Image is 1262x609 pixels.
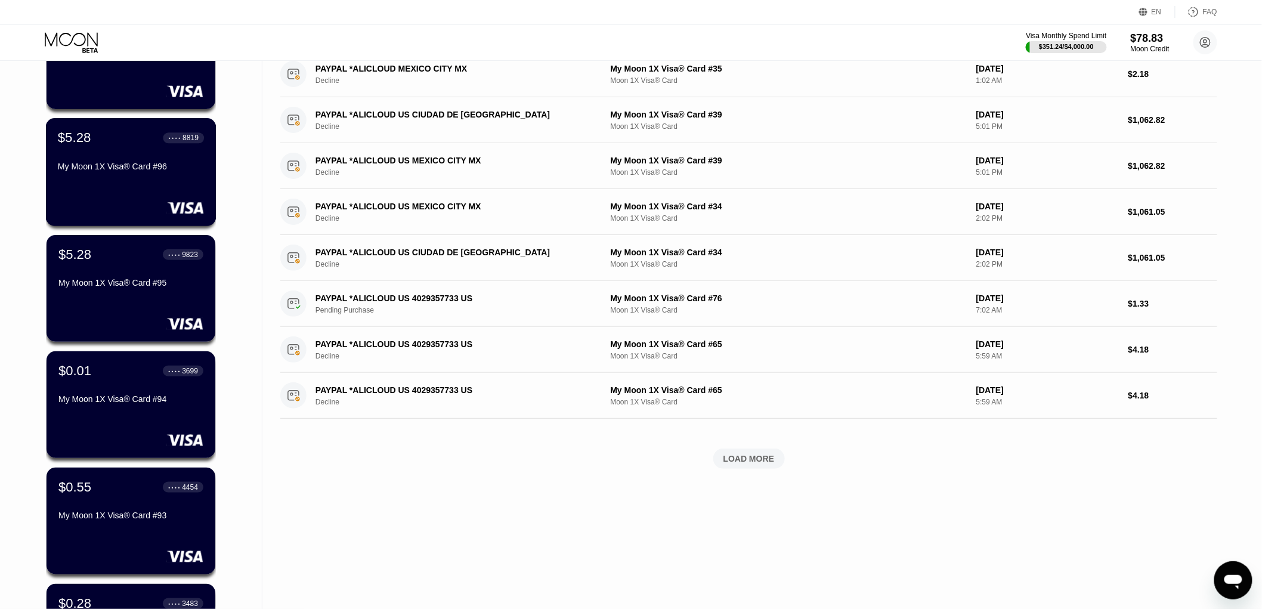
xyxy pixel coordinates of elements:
div: LOAD MORE [280,449,1217,469]
div: $5.28 [58,247,91,262]
div: Moon 1X Visa® Card [611,122,967,131]
div: Visa Monthly Spend Limit$351.24/$4,000.00 [1026,32,1106,53]
div: My Moon 1X Visa® Card #34 [611,202,967,211]
div: My Moon 1X Visa® Card #39 [611,156,967,165]
div: LOAD MORE [723,453,775,464]
div: $5.28● ● ● ●9823My Moon 1X Visa® Card #95 [47,235,215,342]
div: [DATE] [976,248,1119,257]
div: $4.18 [1128,391,1217,400]
div: PAYPAL *ALICLOUD US CIUDAD DE [GEOGRAPHIC_DATA] [315,248,584,257]
div: Moon 1X Visa® Card [611,398,967,406]
div: My Moon 1X Visa® Card #65 [611,385,967,395]
div: PAYPAL *ALICLOUD US 4029357733 US [315,385,584,395]
div: Decline [315,214,604,222]
div: PAYPAL *ALICLOUD US CIUDAD DE [GEOGRAPHIC_DATA] [315,110,584,119]
div: My Moon 1X Visa® Card #65 [611,339,967,349]
div: EN [1152,8,1162,16]
div: PAYPAL *ALICLOUD US CIUDAD DE [GEOGRAPHIC_DATA]DeclineMy Moon 1X Visa® Card #34Moon 1X Visa® Card... [280,235,1217,281]
div: $1.33 [1128,299,1217,308]
div: Decline [315,352,604,360]
div: PAYPAL *ALICLOUD US MEXICO CITY MX [315,156,584,165]
div: 3699 [182,367,198,375]
div: $1,062.82 [1128,115,1217,125]
div: 2:02 PM [976,214,1119,222]
div: PAYPAL *ALICLOUD US 4029357733 US [315,293,584,303]
div: $0.01● ● ● ●3699My Moon 1X Visa® Card #94 [47,351,215,458]
div: PAYPAL *ALICLOUD US 4029357733 USDeclineMy Moon 1X Visa® Card #65Moon 1X Visa® Card[DATE]5:59 AM$... [280,373,1217,419]
div: PAYPAL *ALICLOUD US 4029357733 USDeclineMy Moon 1X Visa® Card #65Moon 1X Visa® Card[DATE]5:59 AM$... [280,327,1217,373]
div: ● ● ● ● [168,369,180,373]
div: 9823 [182,251,198,259]
div: 5:59 AM [976,352,1119,360]
div: $4.18 [1128,345,1217,354]
div: PAYPAL *ALICLOUD US 4029357733 USPending PurchaseMy Moon 1X Visa® Card #76Moon 1X Visa® Card[DATE... [280,281,1217,327]
div: Decline [315,260,604,268]
div: [DATE] [976,64,1119,73]
div: FAQ [1203,8,1217,16]
iframe: Button to launch messaging window [1214,561,1252,599]
div: [DATE] [976,156,1119,165]
div: $1,062.82 [1128,161,1217,171]
div: ● ● ● ● [168,602,180,605]
div: $5.28 [58,130,91,146]
div: $351.24 / $4,000.00 [1039,43,1094,50]
div: $1,061.05 [1128,207,1217,217]
div: My Moon 1X Visa® Card #96 [58,162,204,171]
div: Visa Monthly Spend Limit [1026,32,1106,40]
div: PAYPAL *ALICLOUD US MEXICO CITY MXDeclineMy Moon 1X Visa® Card #34Moon 1X Visa® Card[DATE]2:02 PM... [280,189,1217,235]
div: Decline [315,168,604,177]
div: $2.18 [1128,69,1217,79]
div: 5:59 AM [976,398,1119,406]
div: My Moon 1X Visa® Card #95 [58,278,203,288]
div: 7:02 AM [976,306,1119,314]
div: My Moon 1X Visa® Card #34 [611,248,967,257]
div: Moon 1X Visa® Card [611,214,967,222]
div: $78.83 [1131,32,1170,45]
div: Moon 1X Visa® Card [611,352,967,360]
div: Decline [315,122,604,131]
div: $1,061.05 [1128,253,1217,262]
div: Moon 1X Visa® Card [611,260,967,268]
div: $78.83Moon Credit [1131,32,1170,53]
div: PAYPAL *ALICLOUD MEXICO CITY MXDeclineMy Moon 1X Visa® Card #35Moon 1X Visa® Card[DATE]1:02 AM$2.18 [280,51,1217,97]
div: My Moon 1X Visa® Card #39 [611,110,967,119]
div: My Moon 1X Visa® Card #35 [611,64,967,73]
div: My Moon 1X Visa® Card #76 [611,293,967,303]
div: PAYPAL *ALICLOUD US CIUDAD DE [GEOGRAPHIC_DATA]DeclineMy Moon 1X Visa® Card #39Moon 1X Visa® Card... [280,97,1217,143]
div: ● ● ● ● [168,253,180,256]
div: PAYPAL *ALICLOUD US MEXICO CITY MX [315,202,584,211]
div: ● ● ● ● [168,486,180,489]
div: [DATE] [976,293,1119,303]
div: Moon 1X Visa® Card [611,168,967,177]
div: [DATE] [976,110,1119,119]
div: PAYPAL *ALICLOUD US 4029357733 US [315,339,584,349]
div: ● ● ● ● [169,136,181,140]
div: Pending Purchase [315,306,604,314]
div: PAYPAL *ALICLOUD US MEXICO CITY MXDeclineMy Moon 1X Visa® Card #39Moon 1X Visa® Card[DATE]5:01 PM... [280,143,1217,189]
div: Decline [315,398,604,406]
div: 5:01 PM [976,122,1119,131]
div: Decline [315,76,604,85]
div: 3483 [182,599,198,608]
div: $0.55● ● ● ●4454My Moon 1X Visa® Card #93 [47,468,215,574]
div: PAYPAL *ALICLOUD MEXICO CITY MX [315,64,584,73]
div: EN [1139,6,1176,18]
div: 4454 [182,483,198,491]
div: [DATE] [976,385,1119,395]
div: 2:02 PM [976,260,1119,268]
div: $5.28● ● ● ●8819My Moon 1X Visa® Card #96 [47,119,215,225]
div: Moon 1X Visa® Card [611,306,967,314]
div: My Moon 1X Visa® Card #93 [58,511,203,520]
div: Moon 1X Visa® Card [611,76,967,85]
div: [DATE] [976,202,1119,211]
div: FAQ [1176,6,1217,18]
div: $0.55 [58,480,91,495]
div: My Moon 1X Visa® Card #94 [58,394,203,404]
div: $0.01 [58,363,91,379]
div: Moon Credit [1131,45,1170,53]
div: 5:01 PM [976,168,1119,177]
div: 1:02 AM [976,76,1119,85]
div: [DATE] [976,339,1119,349]
div: 8819 [183,134,199,142]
